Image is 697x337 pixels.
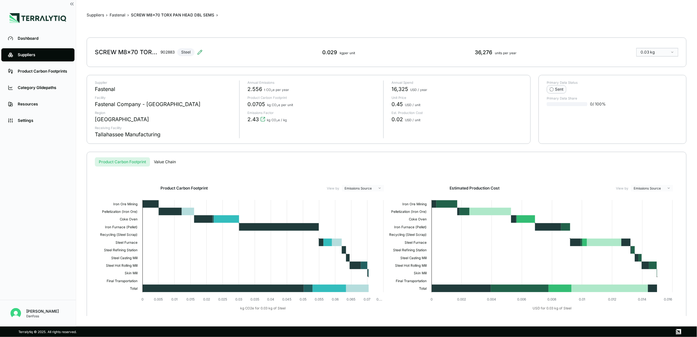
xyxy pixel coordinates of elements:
[250,297,259,301] text: 0.035
[590,101,606,107] span: 0 / 100 %
[347,297,356,301] text: 0.065
[547,80,678,84] p: Primary Data Status
[271,89,273,92] sub: 2
[247,96,378,100] p: Product Carbon Footprint
[104,248,137,252] text: Steel Refining Station
[150,157,180,167] button: Value Chain
[120,217,137,221] text: Coke Oven
[396,279,427,283] text: Final Transportation
[414,271,427,275] text: Skin Mill
[247,111,378,115] p: Emissions Factor
[18,101,68,107] div: Resources
[10,13,66,23] img: Logo
[276,120,278,123] sub: 2
[95,100,201,108] div: Fastenal Company - [GEOGRAPHIC_DATA]
[548,297,557,301] text: 0.008
[113,202,137,206] text: Iron Ore Mining
[260,117,265,122] svg: View audit trail
[405,103,420,107] span: USD / unit
[405,240,427,244] text: Steel Furnace
[247,80,378,84] p: Annual Emissions
[26,314,59,318] div: Danfoss
[102,210,137,213] text: Pelletization (Iron Ore)
[100,233,137,237] text: Recycling (Steel Scrap)
[171,297,178,301] text: 0.01
[154,297,163,301] text: 0.005
[340,51,355,55] span: kg per unit
[26,309,59,314] div: [PERSON_NAME]
[95,126,234,130] p: Receiving Facility
[315,297,324,301] text: 0.055
[267,103,293,107] span: kg CO e per unit
[391,115,403,123] span: 0.02
[218,297,227,301] text: 0.025
[419,286,427,290] text: Total
[332,297,339,301] text: 0.06
[495,51,517,55] span: units per year
[391,80,522,84] p: Annual Spend
[95,111,234,115] p: Region
[18,52,68,57] div: Suppliers
[87,12,104,18] button: Suppliers
[400,256,427,260] text: Steel Casting Mill
[95,48,158,56] div: SCREW M8x70 TORX PAN HEAD DBL SEMS
[322,48,355,56] div: 0.029
[111,256,137,260] text: Steel Casting Mill
[131,12,214,18] div: SCREW M8x70 TORX PAN HEAD DBL SEMS
[402,202,427,206] text: Iron Ore Mining
[186,297,195,301] text: 0.015
[95,85,115,93] div: Fastenal
[391,100,403,108] span: 0.45
[267,297,274,301] text: 0.04
[547,96,678,100] p: Primary Data Share
[487,297,496,301] text: 0.004
[517,297,526,301] text: 0.006
[95,157,678,167] div: s
[533,306,571,310] text: USD for 0.03 kg of Steel
[105,225,137,229] text: Iron Furnace (Pellet)
[95,96,234,100] p: Facility
[550,87,563,92] div: Sent
[240,306,285,310] text: kg CO2e for 0.03 kg of Steel
[18,69,68,74] div: Product Carbon Footprints
[364,297,371,301] text: 0.07
[277,104,278,107] sub: 2
[391,85,408,93] span: 16,325
[110,12,125,18] button: Fastenal
[141,297,143,301] text: 0
[376,297,382,301] text: 0.…
[11,308,21,319] img: Emily Calam
[18,118,68,123] div: Settings
[216,12,218,18] span: ›
[130,286,137,290] text: Total
[457,297,466,301] text: 0.002
[391,210,427,213] text: Pelletization (Iron Ore)
[409,217,427,221] text: Coke Oven
[235,297,242,301] text: 0.03
[267,118,287,122] span: kg CO e / kg
[391,96,522,100] p: Unit Price
[95,157,150,167] button: Product Carbon Footprint
[247,85,262,93] span: 2.556
[389,233,427,237] text: Recycling (Steel Scrap)
[160,186,208,191] h2: Product Carbon Footprint
[579,297,585,301] text: 0.01
[391,111,522,115] p: Est. Production Cost
[95,115,149,123] div: [GEOGRAPHIC_DATA]
[127,12,129,18] span: ›
[264,88,289,92] span: t CO e per year
[106,263,137,268] text: Steel Hot Rolling Mill
[608,297,616,301] text: 0.012
[664,297,672,301] text: 0.016
[327,186,339,190] label: View by
[247,115,259,123] span: 2.43
[8,305,24,321] button: Open user button
[393,248,427,252] text: Steel Refining Station
[636,48,678,56] button: 0.03 kg
[125,271,137,275] text: Skin Mill
[282,297,291,301] text: 0.045
[95,130,160,138] div: Tallahassee Manufacturing
[95,80,234,84] p: Supplier
[638,297,646,301] text: 0.014
[300,297,306,301] text: 0.05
